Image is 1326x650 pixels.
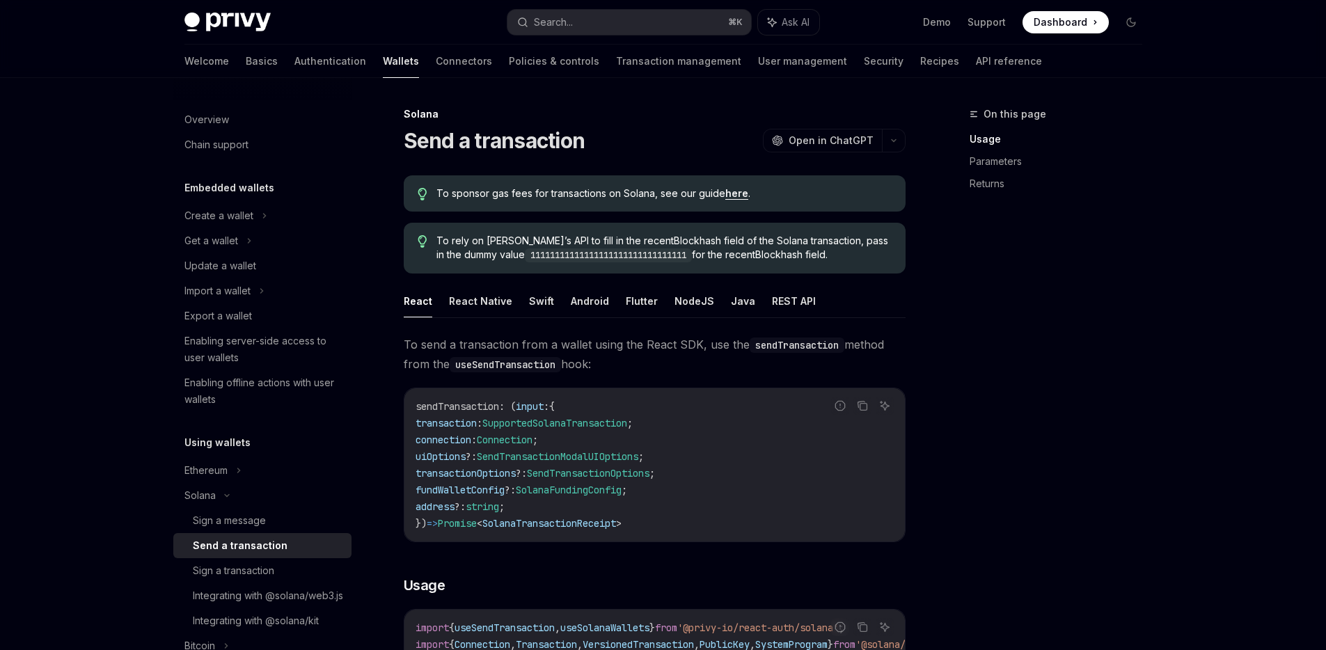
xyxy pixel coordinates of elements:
[416,517,427,530] span: })
[1034,15,1087,29] span: Dashboard
[976,45,1042,78] a: API reference
[471,434,477,446] span: :
[655,621,677,634] span: from
[984,106,1046,122] span: On this page
[184,13,271,32] img: dark logo
[184,283,251,299] div: Import a wallet
[466,500,499,513] span: string
[499,400,516,413] span: : (
[544,400,549,413] span: :
[193,562,274,579] div: Sign a transaction
[418,235,427,248] svg: Tip
[416,621,449,634] span: import
[763,129,882,152] button: Open in ChatGPT
[184,487,216,504] div: Solana
[499,500,505,513] span: ;
[516,400,544,413] span: input
[507,10,751,35] button: Search...⌘K
[436,187,891,200] span: To sponsor gas fees for transactions on Solana, see our guide .
[923,15,951,29] a: Demo
[184,111,229,128] div: Overview
[383,45,419,78] a: Wallets
[404,285,432,317] button: React
[876,397,894,415] button: Ask AI
[638,450,644,463] span: ;
[455,621,555,634] span: useSendTransaction
[970,150,1153,173] a: Parameters
[555,621,560,634] span: ,
[616,517,622,530] span: >
[184,308,252,324] div: Export a wallet
[246,45,278,78] a: Basics
[758,10,819,35] button: Ask AI
[626,285,658,317] button: Flutter
[750,338,844,353] code: sendTransaction
[509,45,599,78] a: Policies & controls
[436,234,891,262] span: To rely on [PERSON_NAME]’s API to fill in the recentBlockhash field of the Solana transaction, pa...
[532,434,538,446] span: ;
[173,558,352,583] a: Sign a transaction
[416,400,499,413] span: sendTransaction
[418,188,427,200] svg: Tip
[970,173,1153,195] a: Returns
[173,132,352,157] a: Chain support
[404,107,906,121] div: Solana
[853,618,871,636] button: Copy the contents from the code block
[477,434,532,446] span: Connection
[449,621,455,634] span: {
[789,134,874,148] span: Open in ChatGPT
[505,484,516,496] span: ?:
[184,136,248,153] div: Chain support
[173,370,352,412] a: Enabling offline actions with user wallets
[450,357,561,372] code: useSendTransaction
[404,335,906,374] span: To send a transaction from a wallet using the React SDK, use the method from the hook:
[184,434,251,451] h5: Using wallets
[477,450,638,463] span: SendTransactionModalUIOptions
[649,621,655,634] span: }
[184,333,343,366] div: Enabling server-side access to user wallets
[772,285,816,317] button: REST API
[416,467,516,479] span: transactionOptions
[438,517,477,530] span: Promise
[449,285,512,317] button: React Native
[616,45,741,78] a: Transaction management
[173,328,352,370] a: Enabling server-side access to user wallets
[782,15,810,29] span: Ask AI
[184,45,229,78] a: Welcome
[184,232,238,249] div: Get a wallet
[193,537,287,554] div: Send a transaction
[416,484,505,496] span: fundWalletConfig
[173,508,352,533] a: Sign a message
[184,374,343,408] div: Enabling offline actions with user wallets
[482,417,627,429] span: SupportedSolanaTransaction
[404,128,585,153] h1: Send a transaction
[831,397,849,415] button: Report incorrect code
[1023,11,1109,33] a: Dashboard
[184,257,256,274] div: Update a wallet
[853,397,871,415] button: Copy the contents from the code block
[529,285,554,317] button: Swift
[477,517,482,530] span: <
[674,285,714,317] button: NodeJS
[725,187,748,200] a: here
[864,45,903,78] a: Security
[677,621,839,634] span: '@privy-io/react-auth/solana'
[968,15,1006,29] a: Support
[731,285,755,317] button: Java
[416,500,455,513] span: address
[477,417,482,429] span: :
[404,576,445,595] span: Usage
[184,207,253,224] div: Create a wallet
[466,450,477,463] span: ?:
[173,303,352,328] a: Export a wallet
[920,45,959,78] a: Recipes
[173,608,352,633] a: Integrating with @solana/kit
[427,517,438,530] span: =>
[193,612,319,629] div: Integrating with @solana/kit
[622,484,627,496] span: ;
[534,14,573,31] div: Search...
[184,180,274,196] h5: Embedded wallets
[455,500,466,513] span: ?:
[876,618,894,636] button: Ask AI
[173,533,352,558] a: Send a transaction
